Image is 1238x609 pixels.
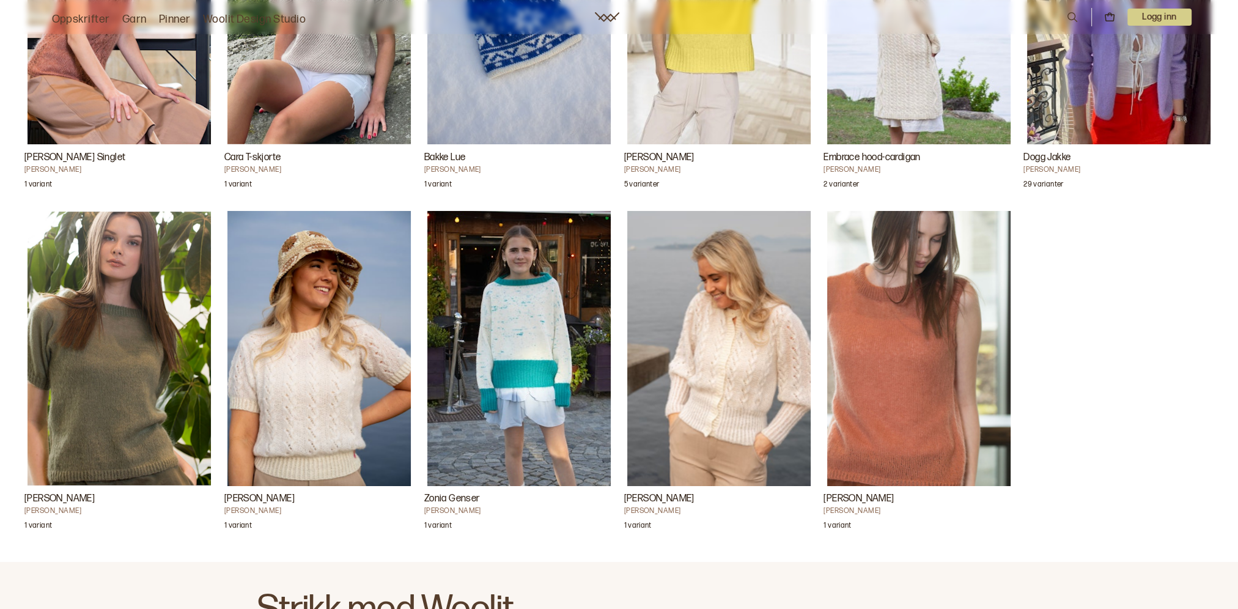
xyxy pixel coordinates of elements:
[24,492,215,506] h3: [PERSON_NAME]
[627,211,811,486] img: Iselin HafseldKira Cardigan
[823,150,1014,165] h3: Embrace hood-cardigan
[624,492,814,506] h3: [PERSON_NAME]
[624,150,814,165] h3: [PERSON_NAME]
[424,211,614,538] a: Zonia Genser
[424,506,614,516] h4: [PERSON_NAME]
[823,180,859,192] p: 2 varianter
[224,150,415,165] h3: Cara T-skjorte
[823,492,1014,506] h3: [PERSON_NAME]
[224,211,415,538] a: Kira Jumper
[823,506,1014,516] h4: [PERSON_NAME]
[24,150,215,165] h3: [PERSON_NAME] Singlet
[624,506,814,516] h4: [PERSON_NAME]
[52,11,110,28] a: Oppskrifter
[1023,165,1214,175] h4: [PERSON_NAME]
[24,180,52,192] p: 1 variant
[224,492,415,506] h3: [PERSON_NAME]
[24,521,52,533] p: 1 variant
[424,521,452,533] p: 1 variant
[24,506,215,516] h4: [PERSON_NAME]
[159,11,191,28] a: Pinner
[424,165,614,175] h4: [PERSON_NAME]
[1127,9,1192,26] button: User dropdown
[203,11,306,28] a: Woolit Design Studio
[24,165,215,175] h4: [PERSON_NAME]
[823,521,851,533] p: 1 variant
[1023,150,1214,165] h3: Dogg Jakke
[624,521,652,533] p: 1 variant
[224,165,415,175] h4: [PERSON_NAME]
[224,506,415,516] h4: [PERSON_NAME]
[227,211,411,486] img: Iselin HafseldKira Jumper
[1023,180,1063,192] p: 29 varianter
[224,521,252,533] p: 1 variant
[624,165,814,175] h4: [PERSON_NAME]
[624,180,660,192] p: 5 varianter
[823,211,1014,538] a: Satya Tee
[224,180,252,192] p: 1 variant
[24,211,215,538] a: Satya Blouse
[424,492,614,506] h3: Zonia Genser
[1127,9,1192,26] p: Logg inn
[28,211,211,486] img: Ane Kydland ThomessenSatya Blouse
[624,211,814,538] a: Kira Cardigan
[122,11,147,28] a: Garn
[427,211,611,486] img: Ane Kydland ThomassenZonia Genser
[595,12,619,22] a: Woolit
[823,165,1014,175] h4: [PERSON_NAME]
[424,180,452,192] p: 1 variant
[827,211,1011,486] img: Ane Kydland ThomassenSatya Tee
[424,150,614,165] h3: Bakke Lue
